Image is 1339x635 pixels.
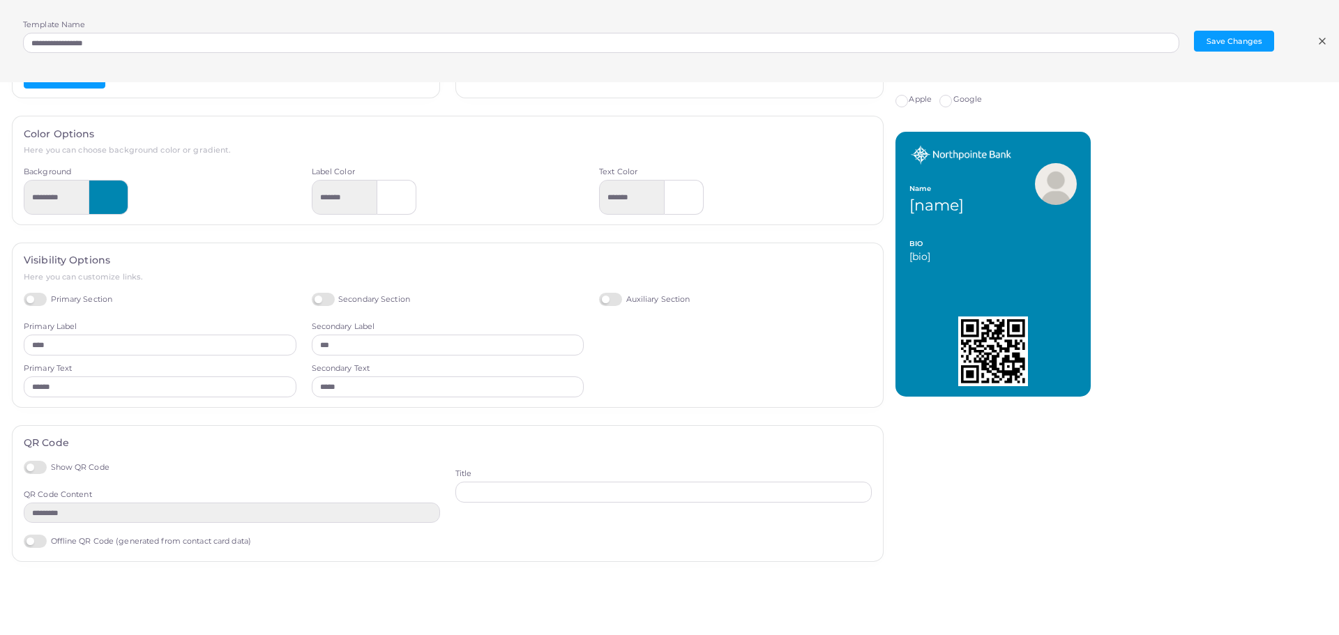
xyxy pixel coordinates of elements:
label: Auxiliary Section [599,293,690,306]
label: QR Code Content [24,489,92,500]
button: Save Changes [1194,31,1274,52]
h4: QR Code [24,437,872,449]
span: Name [909,184,1016,194]
span: [bio] [909,250,1077,263]
label: Secondary Label [312,321,375,332]
label: Secondary Section [312,293,410,306]
h4: Color Options [24,128,872,140]
h4: Visibility Options [24,254,872,266]
span: [name] [909,196,964,215]
label: Secondary Text [312,363,370,374]
span: Google [953,94,983,104]
label: Title [455,468,472,480]
label: Primary Label [24,321,77,332]
label: Text Color [599,167,637,178]
img: user.png [1035,163,1077,205]
span: Apple [909,94,932,104]
label: Offline QR Code (generated from contact card data) [24,535,251,548]
img: QR Code [958,316,1028,386]
h6: Here you can choose background color or gradient. [24,146,872,155]
label: Background [24,167,71,178]
label: Show QR Code [24,461,109,474]
label: Primary Section [24,293,112,306]
label: Template Name [23,20,85,31]
img: Logo [909,146,1016,167]
span: BIO [909,239,1077,250]
h6: Here you can customize links. [24,273,872,282]
label: Label Color [312,167,355,178]
label: Primary Text [24,363,72,374]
